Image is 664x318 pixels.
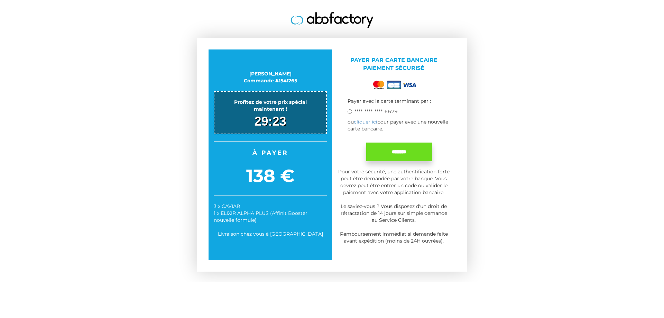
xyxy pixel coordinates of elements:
img: visa.png [402,83,416,87]
img: logo.jpg [290,12,373,28]
p: Payer avec la carte terminant par : [348,98,450,105]
span: Paiement sécurisé [363,65,424,71]
span: 138 € [214,163,327,189]
div: Profitez de votre prix spécial maintenant ! [218,99,323,112]
span: À payer [214,148,327,157]
p: ou pour payer avec une nouvelle carte bancaire. [348,118,450,132]
div: [PERSON_NAME] [214,70,327,77]
div: Livraison chez vous à [GEOGRAPHIC_DATA] [214,230,327,237]
div: 29:23 [218,112,323,130]
div: Commande #1541265 [214,77,327,84]
img: mastercard.png [372,79,386,91]
p: Payer par Carte bancaire [337,56,450,72]
a: cliquer ici [354,119,377,125]
img: cb.png [387,81,401,89]
div: 3 x CAVIAR 1 x ELIXIR ALPHA PLUS (Affinit Booster nouvelle formule) [214,203,327,224]
p: Pour votre sécurité, une authentification forte peut être demandée par votre banque. Vous devrez ... [337,168,450,244]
